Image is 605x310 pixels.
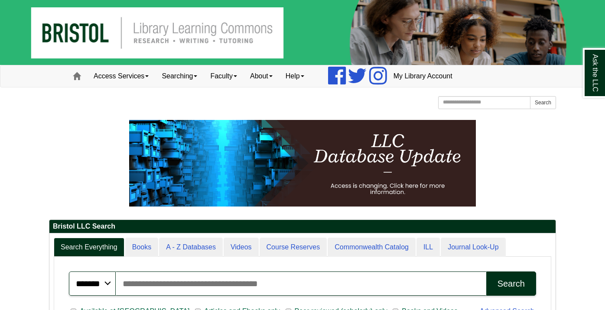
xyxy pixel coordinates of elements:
button: Search [530,96,556,109]
a: Videos [224,238,259,257]
a: Journal Look-Up [441,238,505,257]
a: Search Everything [54,238,124,257]
img: HTML tutorial [129,120,476,207]
a: Faculty [204,65,244,87]
a: My Library Account [387,65,459,87]
a: ILL [416,238,440,257]
h2: Bristol LLC Search [49,220,556,233]
button: Search [486,271,536,296]
a: Commonwealth Catalog [328,238,416,257]
a: Course Reserves [260,238,327,257]
a: Access Services [87,65,155,87]
a: Searching [155,65,204,87]
div: Search [498,279,525,289]
a: About [244,65,279,87]
a: Help [279,65,311,87]
a: A - Z Databases [159,238,223,257]
a: Books [125,238,158,257]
